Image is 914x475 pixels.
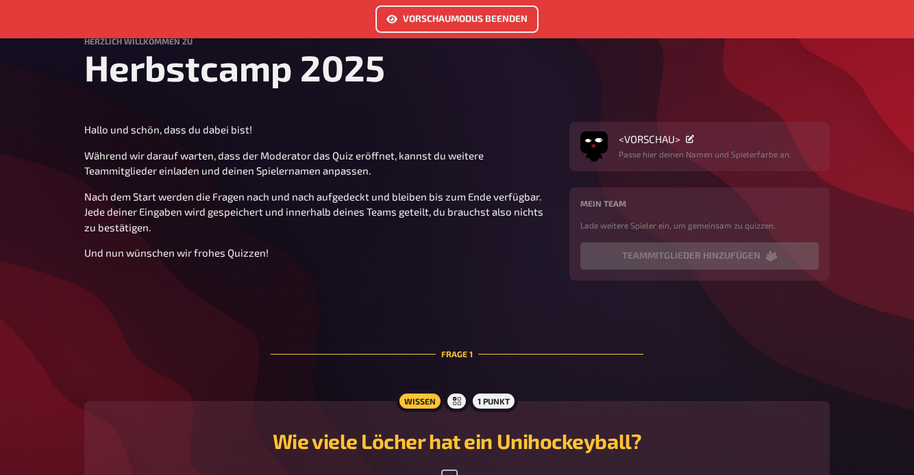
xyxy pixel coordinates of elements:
[84,148,553,179] p: Während wir darauf warten, dass der Moderator das Quiz eröffnet, kannst du weitere Teammitglieder...
[84,36,830,46] h4: Herzlich Willkommen zu
[619,133,680,145] span: <VORSCHAU>
[84,189,553,235] p: Nach dem Start werden die Fragen nach und nach aufgedeckt und bleiben bis zum Ende verfügbar. Jed...
[101,428,813,453] h2: Wie viele Löcher hat ein Unihockeyball?
[396,390,444,412] div: Wissen
[271,315,643,393] div: Frage 1
[580,133,608,160] button: Avatar
[580,129,608,156] img: Avatar
[375,5,539,33] a: Vorschaumodus beenden
[469,390,518,412] div: 1 Punkt
[84,122,553,138] p: Hallo und schön, dass du dabei bist!
[619,148,791,160] p: Passe hier deinen Namen und Spielerfarbe an.
[580,198,819,208] h4: Mein Team
[580,219,819,231] p: Lade weitere Spieler ein, um gemeinsam zu quizzen.
[580,242,819,270] button: Teammitglieder hinzufügen
[84,245,553,261] p: Und nun wünschen wir frohes Quizzen!
[84,46,830,89] h1: Herbstcamp 2025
